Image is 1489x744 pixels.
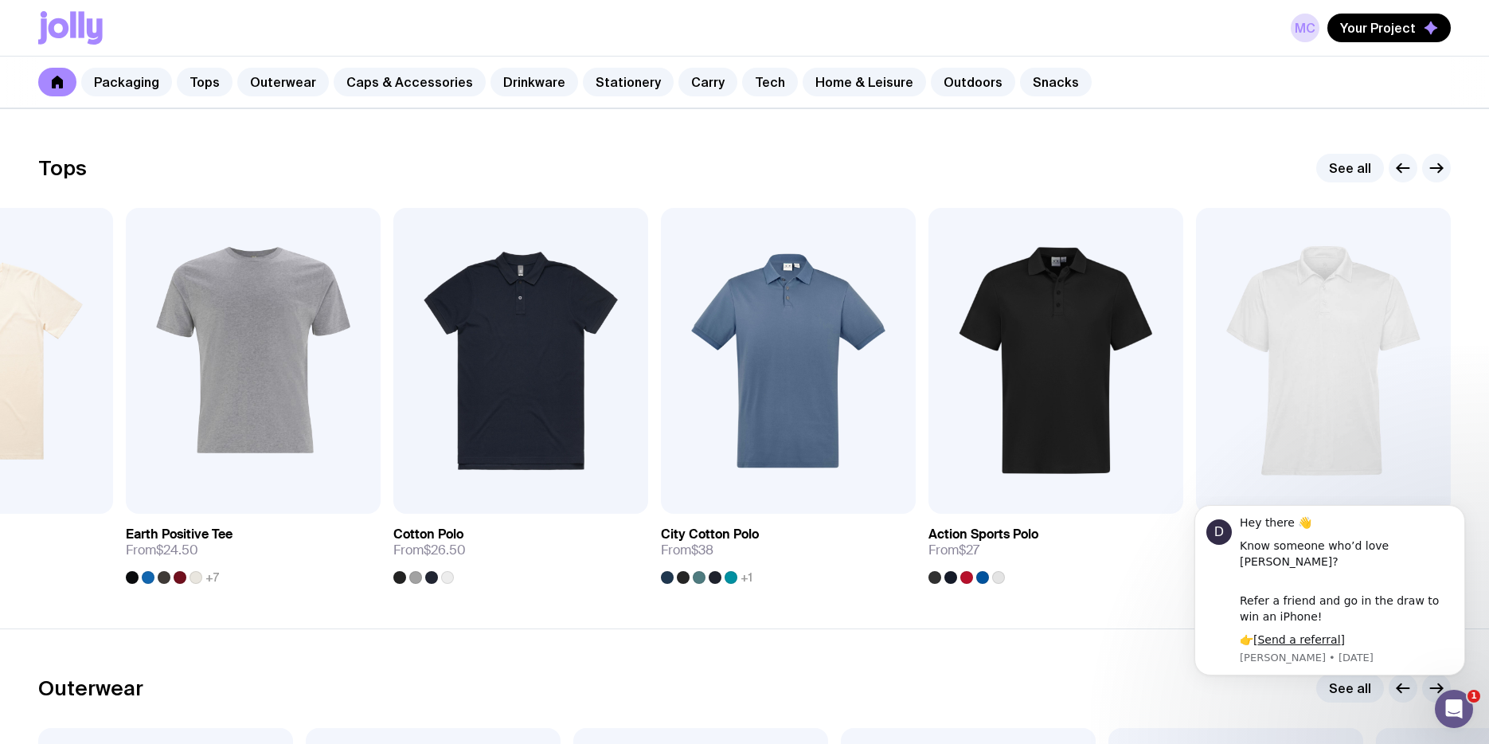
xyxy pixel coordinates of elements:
span: +1 [741,571,752,584]
h3: City Cotton Polo [661,527,759,542]
a: Drinkware [490,68,578,96]
a: Earth Positive TeeFrom$24.50+7 [126,514,381,584]
h2: Outerwear [38,676,143,700]
a: Outdoors [931,68,1015,96]
span: $26.50 [424,542,466,558]
a: Packaging [81,68,172,96]
span: Your Project [1340,20,1416,36]
span: $27 [959,542,979,558]
h2: Tops [38,156,87,180]
a: Home & Leisure [803,68,926,96]
span: From [393,542,466,558]
span: $38 [691,542,713,558]
a: See all [1316,154,1384,182]
iframe: Intercom live chat [1435,690,1473,728]
span: 1 [1468,690,1480,703]
span: From [661,542,713,558]
a: Carry [678,68,737,96]
h3: Earth Positive Tee [126,527,233,542]
button: Your Project [1327,14,1451,42]
a: City Cotton PoloFrom$38+1 [661,514,916,584]
h3: Action Sports Polo [928,527,1038,542]
a: MC [1291,14,1319,42]
h3: Cotton Polo [393,527,463,542]
a: Caps & Accessories [334,68,486,96]
a: Outerwear [237,68,329,96]
a: Tech [742,68,798,96]
a: Action Sports PoloFrom$27 [928,514,1183,584]
a: Cotton PoloFrom$26.50 [393,514,648,584]
iframe: Intercom notifications message [1170,496,1489,701]
span: $24.50 [156,542,198,558]
a: Snacks [1020,68,1092,96]
a: Tops [177,68,233,96]
span: From [126,542,198,558]
span: +7 [205,571,219,584]
a: Stationery [583,68,674,96]
span: From [928,542,979,558]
